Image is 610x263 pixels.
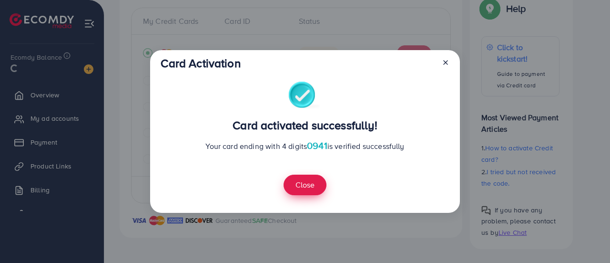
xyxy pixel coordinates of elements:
span: 0941 [307,138,327,152]
button: Close [284,175,326,195]
h3: Card Activation [161,56,240,70]
p: Your card ending with 4 digits is verified successfully [161,140,449,152]
h3: Card activated successfully! [161,118,449,132]
img: success [288,82,322,111]
iframe: Chat [569,220,603,256]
